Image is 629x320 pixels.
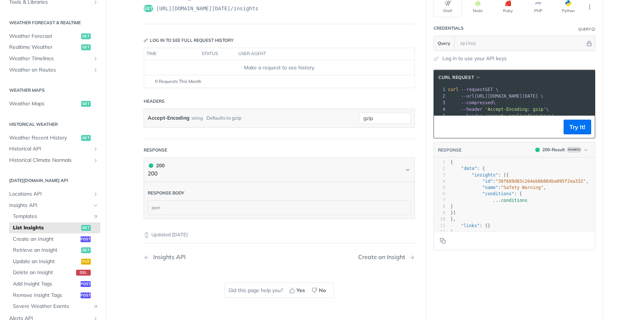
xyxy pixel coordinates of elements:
[434,25,464,32] div: Credentials
[535,148,540,152] span: 200
[144,38,148,43] svg: Key
[434,216,445,222] div: 10
[206,113,241,123] div: Defaults to gzip
[6,19,100,26] h2: Weather Forecast & realtime
[461,113,482,119] span: --header
[13,280,79,288] span: Add Insight Tags
[578,26,595,32] div: QueryInformation
[148,170,165,178] p: 200
[567,147,582,153] span: Example
[148,161,411,178] button: 200 200200
[93,67,98,73] button: Show subpages for Weather on Routes
[224,283,334,298] div: Did this page help you?
[450,185,546,190] span: : ,
[448,100,496,105] span: \
[309,285,330,296] button: No
[496,179,586,184] span: "38f689d83c264eb0b084ba095f2ea332"
[436,74,484,81] button: cURL Request
[93,303,98,309] i: Link
[6,200,100,211] a: Insights APIHide subpages for Insights API
[485,113,554,119] span: 'accept: application/json'
[434,93,446,99] div: 2
[450,223,490,228] span: : {}
[13,258,79,265] span: Update an Insight
[9,66,91,74] span: Weather on Routes
[586,4,593,10] svg: More ellipsis
[144,147,167,153] div: Response
[9,145,91,153] span: Historical API
[148,201,410,215] div: json
[461,223,480,228] span: "links"
[236,48,400,60] th: user agent
[13,224,79,232] span: List Insights
[482,185,498,190] span: "name"
[148,113,190,123] label: Accept-Encoding
[9,234,100,245] a: Create an Insightpost
[6,42,100,53] a: Realtime Weatherget
[438,235,448,246] button: Copy to clipboard
[76,270,91,276] span: del
[461,87,485,92] span: --request
[9,245,100,256] a: Retrieve an Insightget
[6,87,100,94] h2: Weather Maps
[144,48,199,60] th: time
[438,121,448,132] button: Copy to clipboard
[438,146,462,154] button: RESPONSE
[461,100,493,105] span: --compressed
[450,210,456,215] span: }]
[456,36,585,51] input: apikey
[9,190,91,198] span: Locations API
[81,247,91,253] span: get
[472,172,498,178] span: "insights"
[144,254,260,261] a: Previous Page: Insights API
[450,229,453,234] span: }
[485,107,546,112] span: 'Accept-Encoding: gzip'
[434,210,445,216] div: 9
[448,94,543,99] span: [URL][DOMAIN_NAME][DATE] \
[6,65,100,76] a: Weather on RoutesShow subpages for Weather on Routes
[9,279,100,290] a: Add Insight Tagspost
[9,222,100,233] a: List Insightsget
[450,191,522,196] span: : {
[80,236,91,242] span: post
[434,99,446,106] div: 3
[144,37,234,44] div: Log in to see full request history
[6,189,100,200] a: Locations APIShow subpages for Locations API
[144,182,415,219] div: 200 200200
[93,146,98,152] button: Show subpages for Historical API
[450,172,509,178] span: : [{
[93,214,98,219] i: Link
[81,225,91,231] span: get
[450,160,453,165] span: {
[434,159,445,166] div: 1
[81,259,91,265] span: put
[13,292,79,299] span: Remove Insight Tags
[148,161,165,170] div: 200
[434,191,445,197] div: 6
[13,303,89,310] span: Severe Weather Events
[9,267,100,278] a: Delete an Insightdel
[9,256,100,267] a: Update an Insightput
[81,101,91,107] span: get
[442,55,507,62] a: Log in to use your API keys
[6,31,100,42] a: Weather Forecastget
[9,290,100,301] a: Remove Insight Tagspost
[9,33,79,40] span: Weather Forecast
[155,78,201,85] span: 0 Requests This Month
[287,285,309,296] button: Yes
[13,213,89,220] span: Templates
[434,166,445,172] div: 2
[448,107,549,112] span: \
[6,121,100,128] h2: Historical Weather
[578,26,591,32] div: Query
[482,179,493,184] span: "id"
[434,223,445,229] div: 11
[358,254,415,261] a: Next Page: Create an Insight
[81,135,91,141] span: get
[9,44,79,51] span: Realtime Weather
[461,107,482,112] span: --header
[434,185,445,191] div: 5
[9,202,91,209] span: Insights API
[493,198,501,203] span: ...
[93,191,98,197] button: Show subpages for Locations API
